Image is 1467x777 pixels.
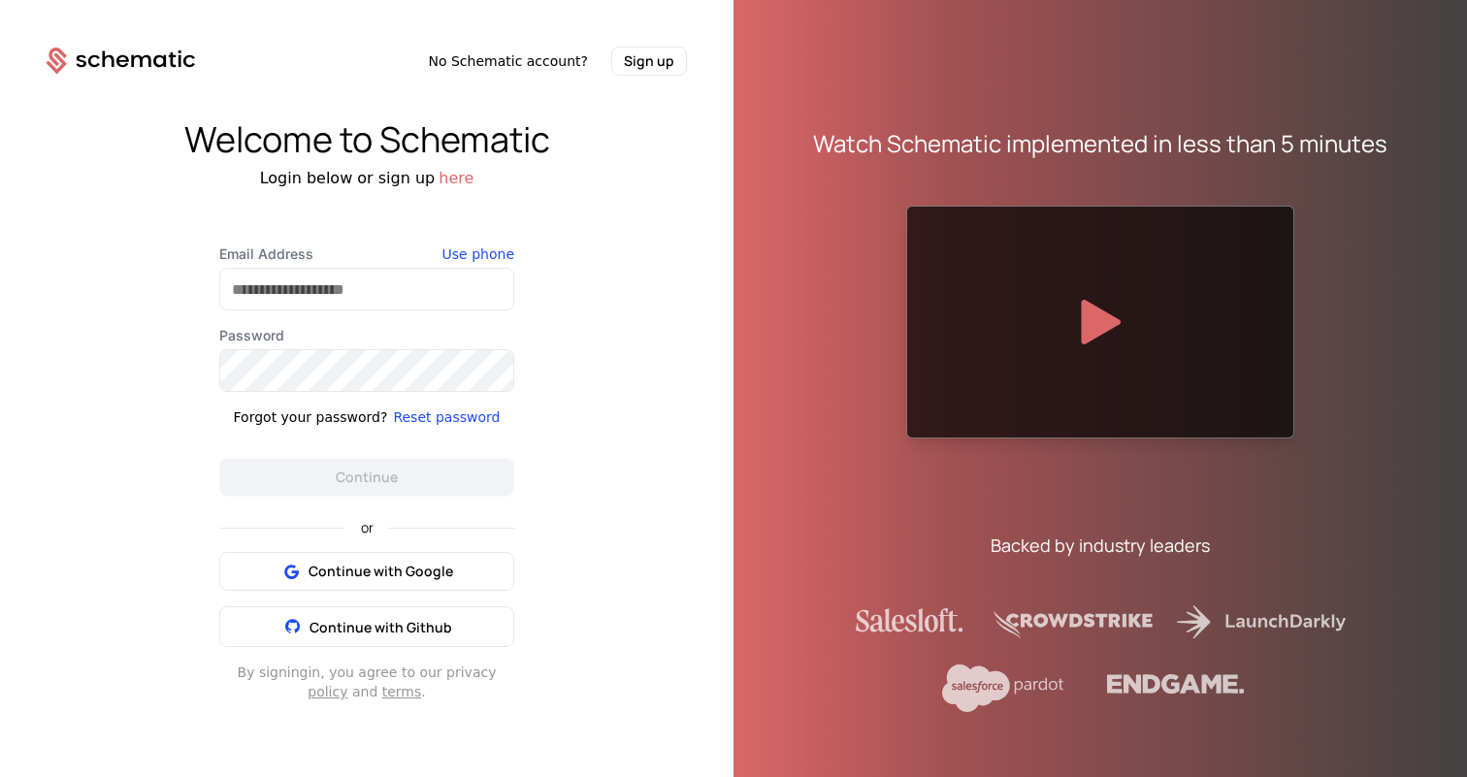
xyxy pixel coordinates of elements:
span: Continue with Github [310,618,452,636]
label: Password [219,326,514,345]
div: Backed by industry leaders [991,532,1210,559]
span: No Schematic account? [428,51,588,71]
button: Use phone [442,244,514,264]
span: or [345,521,389,534]
button: Sign up [611,47,687,76]
span: Continue with Google [309,562,453,581]
div: By signing in , you agree to our privacy and . [219,663,514,701]
button: Continue [219,458,514,497]
a: terms [382,684,422,699]
button: Continue with Github [219,606,514,647]
button: Reset password [393,407,500,427]
div: Watch Schematic implemented in less than 5 minutes [813,128,1387,159]
div: Forgot your password? [234,407,388,427]
button: here [439,167,473,190]
button: Continue with Google [219,552,514,591]
a: policy [308,684,347,699]
label: Email Address [219,244,514,264]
